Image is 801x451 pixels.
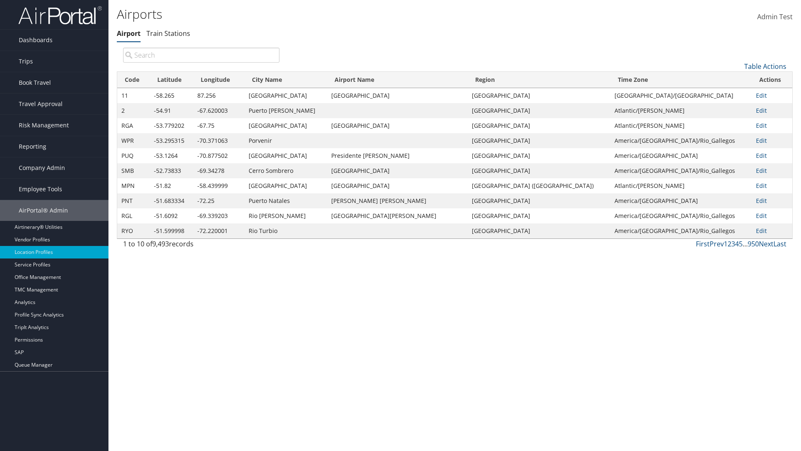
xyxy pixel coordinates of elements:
span: Risk Management [19,115,69,136]
a: Admin Test [757,4,793,30]
td: [GEOGRAPHIC_DATA] [327,118,468,133]
a: Edit [756,91,767,99]
a: Edit [756,227,767,235]
td: America/[GEOGRAPHIC_DATA]/Rio_Gallegos [610,133,752,148]
td: Rio [PERSON_NAME] [244,208,327,223]
th: Region: activate to sort column ascending [468,72,610,88]
td: -53.779202 [150,118,193,133]
td: [GEOGRAPHIC_DATA] [468,118,610,133]
span: Book Travel [19,72,51,93]
span: Admin Test [757,12,793,21]
td: -70.371063 [193,133,244,148]
td: PUQ [117,148,150,163]
td: [PERSON_NAME] [PERSON_NAME] [327,193,468,208]
span: … [743,239,748,248]
input: Search [123,48,280,63]
td: [GEOGRAPHIC_DATA][PERSON_NAME] [327,208,468,223]
td: -67.75 [193,118,244,133]
td: [GEOGRAPHIC_DATA] [468,223,610,238]
a: 950 [748,239,759,248]
td: -53.295315 [150,133,193,148]
td: 2 [117,103,150,118]
a: Next [759,239,773,248]
th: City Name: activate to sort column ascending [244,72,327,88]
td: -70.877502 [193,148,244,163]
a: First [696,239,710,248]
td: -51.599998 [150,223,193,238]
td: [GEOGRAPHIC_DATA] [468,208,610,223]
a: Edit [756,152,767,160]
td: -51.82 [150,178,193,193]
td: RGL [117,208,150,223]
a: Prev [710,239,724,248]
td: PNT [117,193,150,208]
a: 1 [724,239,728,248]
th: Airport Name: activate to sort column ascending [327,72,468,88]
td: [GEOGRAPHIC_DATA]/[GEOGRAPHIC_DATA] [610,88,752,103]
td: [GEOGRAPHIC_DATA] [327,88,468,103]
h1: Airports [117,5,567,23]
th: Time Zone: activate to sort column ascending [610,72,752,88]
td: Porvenir [244,133,327,148]
th: Longitude: activate to sort column ascending [193,72,244,88]
td: Presidente [PERSON_NAME] [327,148,468,163]
td: 87.256 [193,88,244,103]
td: [GEOGRAPHIC_DATA] [244,148,327,163]
th: Actions [752,72,792,88]
td: [GEOGRAPHIC_DATA] [468,163,610,178]
td: America/[GEOGRAPHIC_DATA] [610,193,752,208]
td: RYO [117,223,150,238]
td: -54.91 [150,103,193,118]
td: WPR [117,133,150,148]
td: [GEOGRAPHIC_DATA] [468,148,610,163]
td: Atlantic/[PERSON_NAME] [610,103,752,118]
td: Puerto Natales [244,193,327,208]
td: [GEOGRAPHIC_DATA] [468,103,610,118]
a: Train Stations [146,29,190,38]
td: [GEOGRAPHIC_DATA] [468,193,610,208]
span: Employee Tools [19,179,62,200]
td: SMB [117,163,150,178]
span: Reporting [19,136,46,157]
td: [GEOGRAPHIC_DATA] [327,163,468,178]
th: Code: activate to sort column ascending [117,72,150,88]
a: Table Actions [744,62,786,71]
td: -51.683334 [150,193,193,208]
a: Edit [756,182,767,190]
td: Puerto [PERSON_NAME] [244,103,327,118]
td: -51.6092 [150,208,193,223]
td: -69.34278 [193,163,244,178]
td: [GEOGRAPHIC_DATA] ([GEOGRAPHIC_DATA]) [468,178,610,193]
td: -67.620003 [193,103,244,118]
td: Cerro Sombrero [244,163,327,178]
td: Atlantic/[PERSON_NAME] [610,118,752,133]
a: 5 [739,239,743,248]
a: 3 [731,239,735,248]
td: America/[GEOGRAPHIC_DATA]/Rio_Gallegos [610,223,752,238]
span: Company Admin [19,157,65,178]
td: -58.439999 [193,178,244,193]
a: 4 [735,239,739,248]
td: [GEOGRAPHIC_DATA] [244,178,327,193]
span: Travel Approval [19,94,63,114]
a: Edit [756,212,767,220]
td: -72.25 [193,193,244,208]
a: Edit [756,122,767,129]
td: 11 [117,88,150,103]
a: Edit [756,106,767,114]
td: -53.1264 [150,148,193,163]
td: America/[GEOGRAPHIC_DATA]/Rio_Gallegos [610,163,752,178]
a: Edit [756,167,767,175]
td: [GEOGRAPHIC_DATA] [468,133,610,148]
td: -69.339203 [193,208,244,223]
a: Airport [117,29,141,38]
span: AirPortal® Admin [19,200,68,221]
td: [GEOGRAPHIC_DATA] [244,118,327,133]
td: -72.220001 [193,223,244,238]
td: MPN [117,178,150,193]
td: [GEOGRAPHIC_DATA] [327,178,468,193]
th: Latitude: activate to sort column descending [150,72,193,88]
a: Edit [756,197,767,205]
td: -58.265 [150,88,193,103]
span: Trips [19,51,33,72]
